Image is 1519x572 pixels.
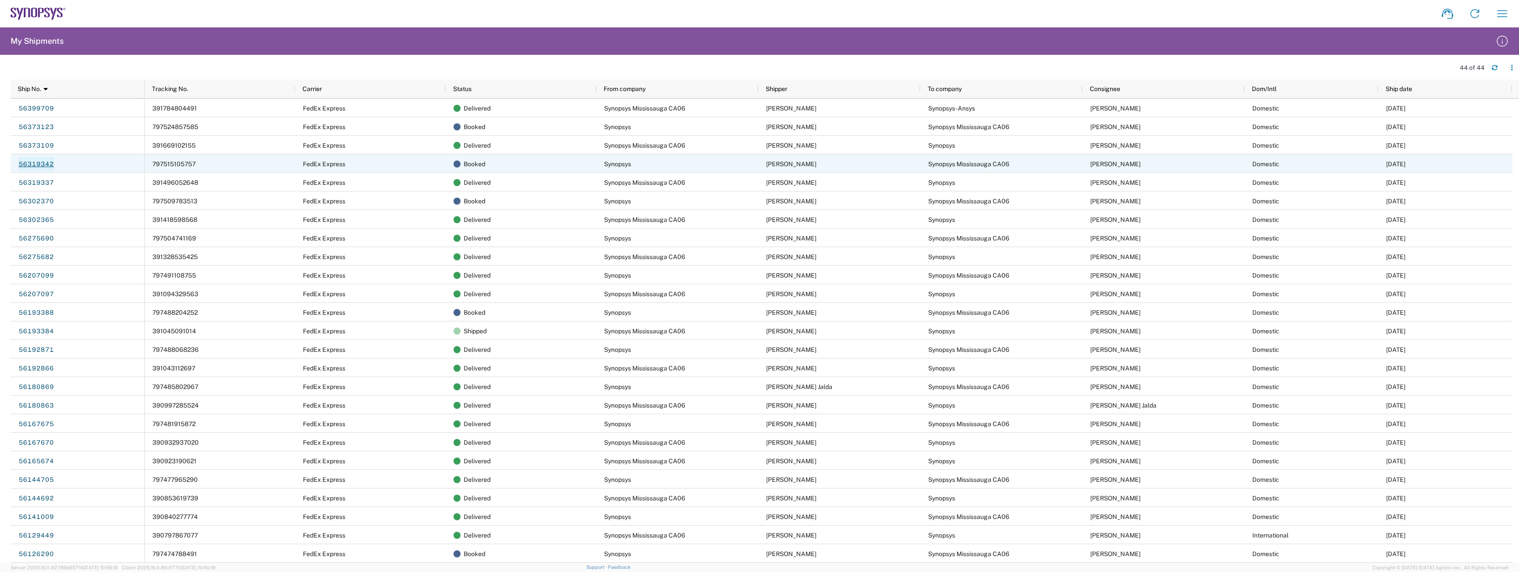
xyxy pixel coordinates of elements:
[18,324,54,338] a: 56193384
[18,287,54,301] a: 56207097
[604,123,631,130] span: Synopsys
[1386,495,1406,502] span: 07/10/2025
[1252,402,1279,409] span: Domestic
[152,309,198,316] span: 797488204252
[1090,550,1141,557] span: Umesh Arora
[1386,458,1406,465] span: 07/11/2025
[604,420,631,427] span: Synopsys
[1252,346,1279,353] span: Domestic
[766,346,816,353] span: Janaki Harikumar Menon
[928,495,955,502] span: Synopsys
[604,458,685,465] span: Synopsys Mississauga CA06
[604,272,631,279] span: Synopsys
[152,105,197,112] span: 391784804491
[928,123,1009,130] span: Synopsys Mississauga CA06
[1386,198,1406,205] span: 07/25/2025
[464,415,491,433] span: Delivered
[928,476,1009,483] span: Synopsys Mississauga CA06
[1386,85,1412,92] span: Ship date
[18,361,54,375] a: 56192866
[928,179,955,186] span: Synopsys
[928,216,955,223] span: Synopsys
[1386,476,1406,483] span: 07/10/2025
[1386,383,1406,390] span: 07/14/2025
[464,192,485,210] span: Booked
[302,85,322,92] span: Carrier
[152,550,197,557] span: 797474788491
[1386,105,1406,112] span: 08/05/2025
[11,565,118,570] span: Server: 2025.16.0-82789e55714
[303,105,345,112] span: FedEx Express
[1090,346,1141,353] span: Umesh Arora
[604,365,685,372] span: Synopsys Mississauga CA06
[1090,383,1141,390] span: Umesh Arora
[18,473,54,487] a: 56144705
[83,565,118,570] span: [DATE] 10:56:16
[928,105,975,112] span: Synopsys-Ansys
[766,198,816,205] span: Carol Peng
[303,532,345,539] span: FedEx Express
[1252,458,1279,465] span: Domestic
[604,402,685,409] span: Synopsys Mississauga CA06
[18,194,54,208] a: 56302370
[303,383,345,390] span: FedEx Express
[18,175,54,190] a: 56319337
[303,160,345,168] span: FedEx Express
[766,458,816,465] span: Umesh Arora
[303,328,345,335] span: FedEx Express
[1090,476,1141,483] span: Umesh Arora
[928,532,955,539] span: Synopsys
[1090,216,1141,223] span: Carol Peng
[766,290,816,297] span: Umesh Arora
[464,99,491,118] span: Delivered
[152,402,199,409] span: 390997285524
[1252,198,1279,205] span: Domestic
[1252,216,1279,223] span: Domestic
[181,565,215,570] span: [DATE] 10:40:19
[928,235,1009,242] span: Synopsys Mississauga CA06
[152,476,198,483] span: 797477965290
[604,216,685,223] span: Synopsys Mississauga CA06
[303,365,345,372] span: FedEx Express
[464,340,491,359] span: Delivered
[18,305,54,320] a: 56193388
[604,309,631,316] span: Synopsys
[152,142,196,149] span: 391669102155
[604,346,631,353] span: Synopsys
[604,253,685,260] span: Synopsys Mississauga CA06
[766,142,816,149] span: Umesh Arora
[152,198,197,205] span: 797509783513
[18,417,54,431] a: 56167675
[18,250,54,264] a: 56275682
[152,160,196,168] span: 797515105757
[152,420,196,427] span: 797481915872
[604,328,685,335] span: Synopsys Mississauga CA06
[152,272,196,279] span: 797491108755
[152,365,195,372] span: 391043112697
[928,402,955,409] span: Synopsys
[928,142,955,149] span: Synopsys
[928,346,1009,353] span: Synopsys Mississauga CA06
[464,285,491,303] span: Delivered
[464,433,491,452] span: Delivered
[1090,328,1141,335] span: Sharon Quon
[604,160,631,168] span: Synopsys
[1090,142,1141,149] span: Anjoom Iqbal
[464,229,491,248] span: Delivered
[1090,402,1156,409] span: Sai Prasad Jalda
[18,231,54,245] a: 56275690
[303,179,345,186] span: FedEx Express
[18,157,54,171] a: 56319342
[766,105,816,112] span: Umesh Arora
[1386,160,1406,168] span: 07/28/2025
[928,328,955,335] span: Synopsys
[604,495,685,502] span: Synopsys Mississauga CA06
[152,328,196,335] span: 391045091014
[464,378,491,396] span: Delivered
[928,160,1009,168] span: Synopsys Mississauga CA06
[1252,365,1279,372] span: Domestic
[1252,550,1279,557] span: Domestic
[464,359,491,378] span: Delivered
[1090,123,1141,130] span: Umesh Arora
[604,383,631,390] span: Synopsys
